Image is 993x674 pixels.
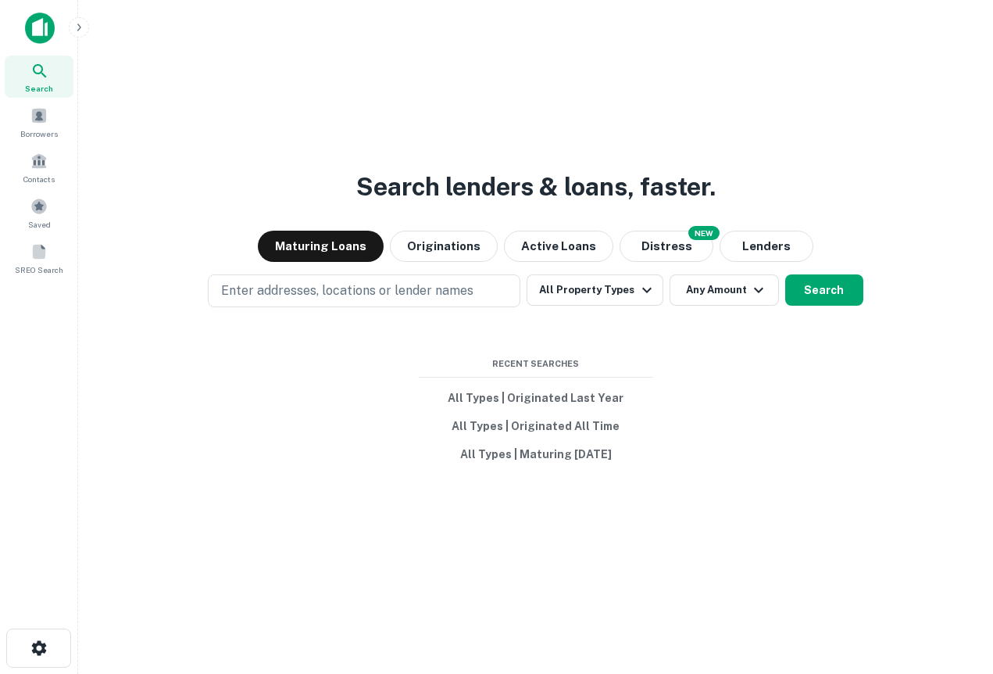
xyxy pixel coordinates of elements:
button: Lenders [720,231,813,262]
h3: Search lenders & loans, faster. [356,168,716,206]
button: Originations [390,231,498,262]
button: Search distressed loans with lien and other non-mortgage details. [620,231,713,262]
iframe: Chat Widget [915,549,993,624]
span: Borrowers [20,127,58,140]
a: Borrowers [5,101,73,143]
button: Maturing Loans [258,231,384,262]
button: All Types | Originated Last Year [419,384,653,412]
span: Saved [28,218,51,231]
img: capitalize-icon.png [25,13,55,44]
button: Search [785,274,863,306]
span: Search [25,82,53,95]
span: Recent Searches [419,357,653,371]
div: NEW [688,226,720,240]
button: Active Loans [504,231,613,262]
a: Contacts [5,146,73,188]
span: SREO Search [15,264,63,276]
button: All Types | Originated All Time [419,412,653,440]
span: Contacts [23,173,55,185]
button: All Types | Maturing [DATE] [419,440,653,468]
a: Saved [5,192,73,234]
a: SREO Search [5,237,73,279]
button: All Property Types [527,274,663,306]
p: Enter addresses, locations or lender names [221,281,473,300]
button: Any Amount [670,274,779,306]
button: Enter addresses, locations or lender names [208,274,520,307]
a: Search [5,56,73,98]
